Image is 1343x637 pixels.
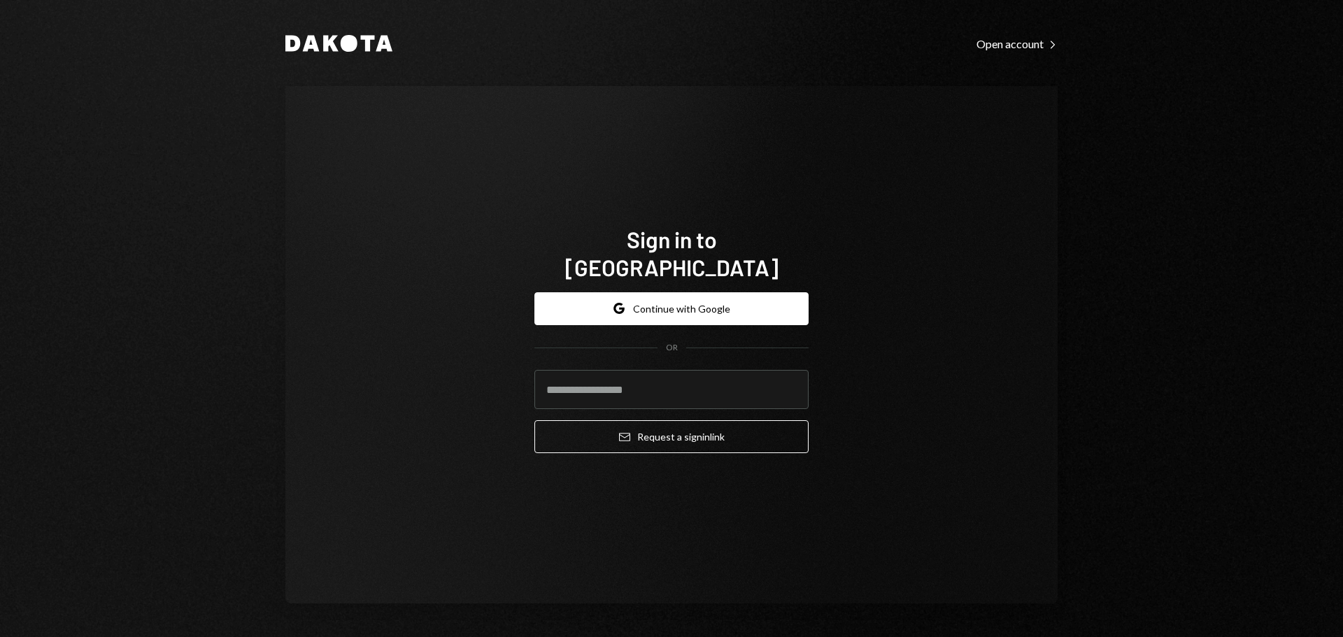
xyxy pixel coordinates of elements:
[534,420,809,453] button: Request a signinlink
[666,342,678,354] div: OR
[976,37,1058,51] div: Open account
[534,225,809,281] h1: Sign in to [GEOGRAPHIC_DATA]
[534,292,809,325] button: Continue with Google
[976,36,1058,51] a: Open account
